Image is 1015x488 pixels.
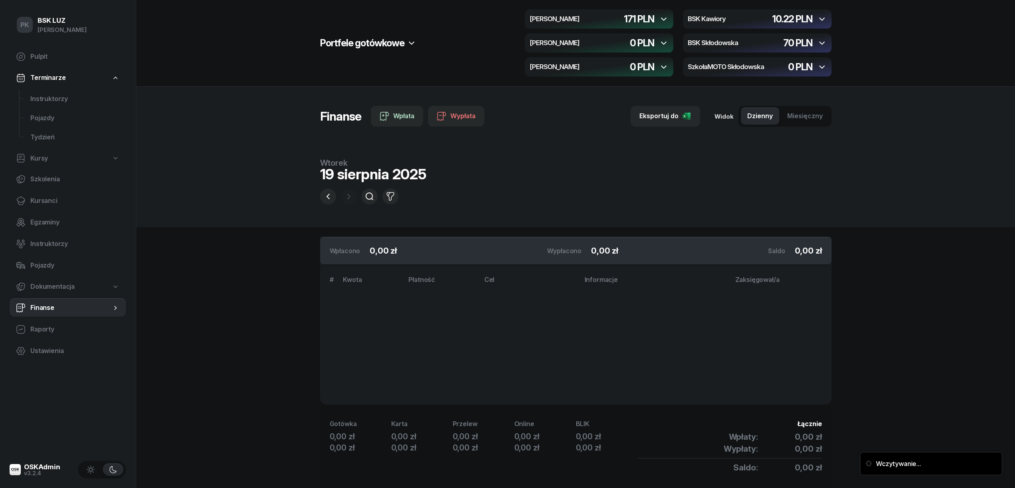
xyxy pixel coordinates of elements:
[580,274,730,292] th: Informacje
[729,431,758,442] span: Wpłaty:
[781,107,829,125] button: Miesięczny
[30,303,111,313] span: Finanse
[10,149,126,168] a: Kursy
[529,40,579,47] h4: [PERSON_NAME]
[788,62,812,72] div: 0 PLN
[320,109,361,123] h1: Finanse
[10,47,126,66] a: Pulpit
[320,167,426,181] div: 19 sierpnia 2025
[576,419,637,429] div: BLIK
[30,174,119,184] span: Szkolenia
[576,442,637,453] div: 0,00 zł
[10,213,126,232] a: Egzaminy
[453,419,514,429] div: Przelew
[30,282,75,292] span: Dokumentacja
[747,111,773,121] span: Dzienny
[529,16,579,23] h4: [PERSON_NAME]
[688,40,738,47] h4: BSK Skłodowska
[525,34,673,53] button: [PERSON_NAME]0 PLN
[480,274,580,292] th: Cel
[24,464,60,470] div: OSKAdmin
[525,58,673,77] button: [PERSON_NAME]0 PLN
[30,94,119,104] span: Instruktorzy
[783,38,812,48] div: 70 PLN
[688,63,764,71] h4: SzkołaMOTO Skłodowska
[30,196,119,206] span: Kursanci
[525,10,673,29] button: [PERSON_NAME]171 PLN
[404,274,479,292] th: Płatność
[24,109,126,128] a: Pojazdy
[730,274,832,292] th: Zaksięgował/a
[10,341,126,361] a: Ustawienia
[630,38,654,48] div: 0 PLN
[30,346,119,356] span: Ustawienia
[330,442,391,453] div: 0,00 zł
[30,113,119,123] span: Pojazdy
[630,62,654,72] div: 0 PLN
[624,14,654,24] div: 171 PLN
[10,320,126,339] a: Raporty
[428,106,484,127] button: Wypłata
[391,442,453,453] div: 0,00 zł
[683,10,832,29] button: BSK Kawiory10.22 PLN
[514,431,576,442] div: 0,00 zł
[768,246,785,256] div: Saldo
[38,25,87,35] div: [PERSON_NAME]
[30,217,119,228] span: Egzaminy
[683,34,832,53] button: BSK Skłodowska70 PLN
[453,431,514,442] div: 0,00 zł
[10,298,126,317] a: Finanse
[24,89,126,109] a: Instruktorzy
[688,16,726,23] h4: BSK Kawiory
[380,111,414,121] div: Wpłata
[391,431,453,442] div: 0,00 zł
[30,239,119,249] span: Instruktorzy
[10,256,126,275] a: Pojazdy
[772,14,812,24] div: 10.22 PLN
[10,191,126,210] a: Kursanci
[320,37,404,50] h2: Portfele gotówkowe
[10,69,126,87] a: Terminarze
[338,274,404,292] th: Kwota
[330,431,391,442] div: 0,00 zł
[24,470,60,476] div: v3.2.4
[371,106,423,127] button: Wpłata
[631,106,700,127] button: Eksportuj do
[787,111,823,121] span: Miesięczny
[391,419,453,429] div: Karta
[529,63,579,71] h4: [PERSON_NAME]
[514,419,576,429] div: Online
[514,442,576,453] div: 0,00 zł
[20,22,30,28] span: PK
[10,464,21,475] img: logo-xs@2x.png
[30,260,119,271] span: Pojazdy
[30,52,119,62] span: Pulpit
[639,111,691,121] div: Eksportuj do
[30,73,66,83] span: Terminarze
[741,107,779,125] button: Dzienny
[30,132,119,143] span: Tydzień
[330,419,391,429] div: Gotówka
[683,58,832,77] button: SzkołaMOTO Skłodowska0 PLN
[724,443,758,454] span: Wypłaty:
[10,278,126,296] a: Dokumentacja
[30,153,48,164] span: Kursy
[320,274,338,292] th: #
[733,462,758,473] span: Saldo:
[547,246,582,256] div: Wypłacono
[30,324,119,335] span: Raporty
[876,459,921,468] div: Wczytywanie...
[38,17,87,24] div: BSK LUZ
[10,234,126,254] a: Instruktorzy
[24,128,126,147] a: Tydzień
[576,431,637,442] div: 0,00 zł
[10,170,126,189] a: Szkolenia
[637,419,822,429] div: Łącznie
[330,246,360,256] div: Wpłacono
[320,159,426,167] div: wtorek
[437,111,476,121] div: Wypłata
[453,442,514,453] div: 0,00 zł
